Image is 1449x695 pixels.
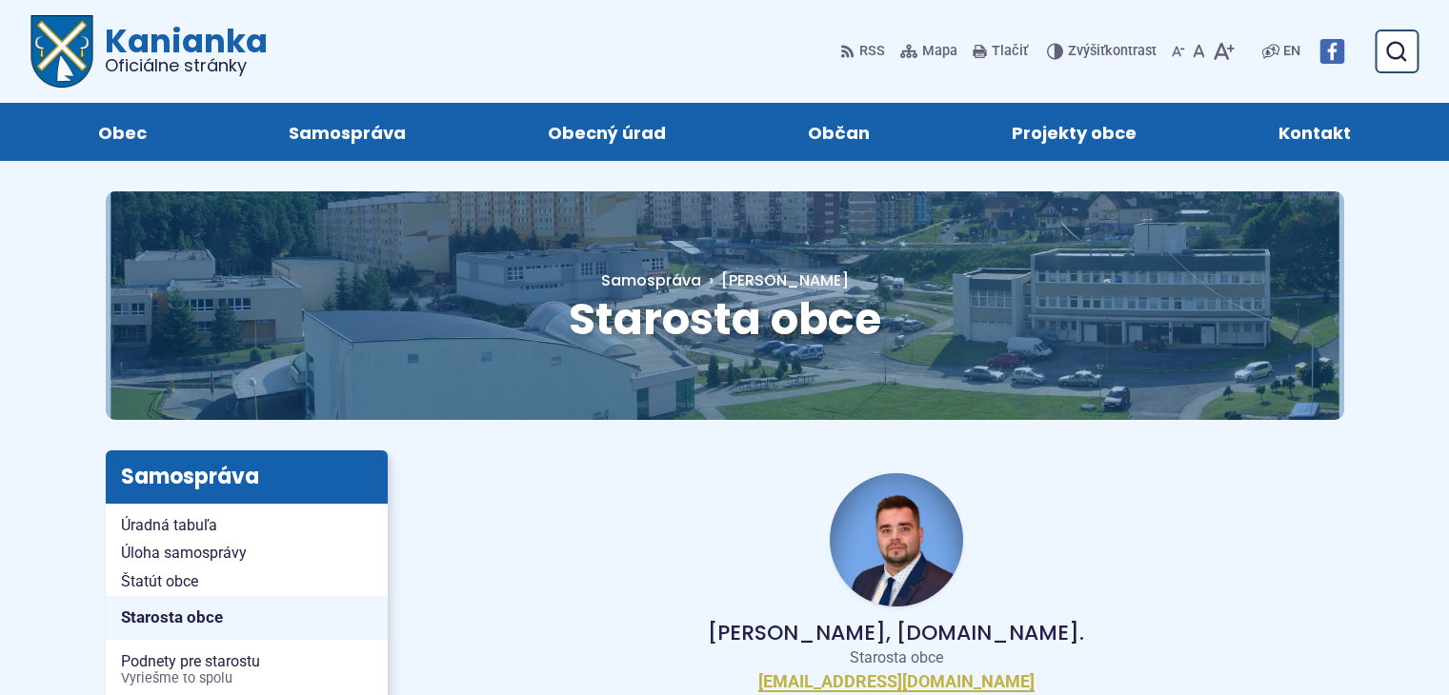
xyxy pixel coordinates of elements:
[1012,103,1137,161] span: Projekty obce
[98,103,147,161] span: Obec
[1283,40,1300,63] span: EN
[1278,103,1351,161] span: Kontakt
[479,648,1314,667] p: Starosta obce
[992,44,1028,60] span: Tlačiť
[106,511,388,540] a: Úradná tabuľa
[756,103,922,161] a: Občan
[121,603,372,632] span: Starosta obce
[106,567,388,596] a: Štatút obce
[93,25,268,74] span: Kanianka
[701,269,849,291] a: [PERSON_NAME]
[1319,39,1344,64] img: Prejsť na Facebook stránku
[1068,44,1157,60] span: kontrast
[121,539,372,567] span: Úloha samosprávy
[896,31,961,71] a: Mapa
[1209,31,1238,71] button: Zväčšiť veľkosť písma
[1047,31,1160,71] button: Zvýšiťkontrast
[721,269,849,291] span: [PERSON_NAME]
[121,567,372,596] span: Štatút obce
[840,31,889,71] a: RSS
[601,269,701,291] a: Samospráva
[30,15,93,88] img: Prejsť na domovskú stránku
[121,511,372,540] span: Úradná tabuľa
[1227,103,1403,161] a: Kontakt
[859,40,885,63] span: RSS
[106,647,388,692] a: Podnety pre starostuVyriešme to spolu
[1068,43,1105,59] span: Zvýšiť
[830,473,963,606] img: Fotka - starosta obce
[922,40,957,63] span: Mapa
[289,103,406,161] span: Samospráva
[479,622,1314,645] p: [PERSON_NAME], [DOMAIN_NAME].
[569,288,881,349] span: Starosta obce
[236,103,457,161] a: Samospráva
[106,450,388,504] h3: Samospráva
[106,596,388,640] a: Starosta obce
[758,671,1035,693] a: [EMAIL_ADDRESS][DOMAIN_NAME]
[969,31,1032,71] button: Tlačiť
[1168,31,1189,71] button: Zmenšiť veľkosť písma
[808,103,870,161] span: Občan
[495,103,717,161] a: Obecný úrad
[121,647,372,692] span: Podnety pre starostu
[105,57,268,74] span: Oficiálne stránky
[960,103,1189,161] a: Projekty obce
[548,103,666,161] span: Obecný úrad
[30,15,268,88] a: Logo Kanianka, prejsť na domovskú stránku.
[106,539,388,567] a: Úloha samosprávy
[121,671,372,686] span: Vyriešme to spolu
[46,103,198,161] a: Obec
[1279,40,1304,63] a: EN
[1189,31,1209,71] button: Nastaviť pôvodnú veľkosť písma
